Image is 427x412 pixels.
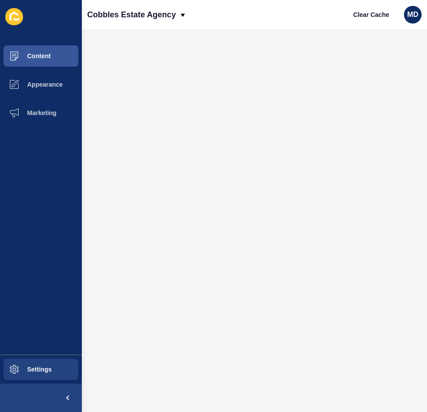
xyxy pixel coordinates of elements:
[407,10,419,19] span: MD
[353,10,389,19] span: Clear Cache
[346,6,397,24] button: Clear Cache
[87,4,176,26] p: Cobbles Estate Agency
